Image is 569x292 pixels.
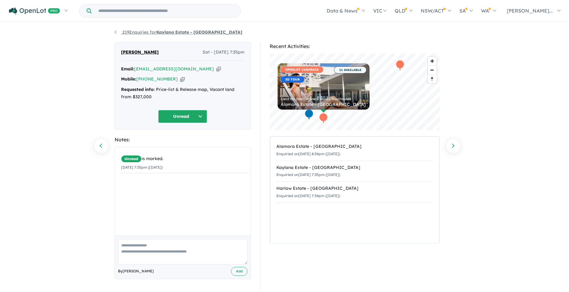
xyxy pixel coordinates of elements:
button: Reset bearing to north [428,74,437,83]
small: Enquiried on [DATE] 7:35pm ([DATE]) [276,172,340,177]
span: Unread [121,155,142,163]
div: Map marker [319,113,328,124]
small: Enquiried on [DATE] 8:34pm ([DATE]) [276,152,340,156]
span: [PERSON_NAME] [121,49,159,56]
div: Recent Activities: [270,42,440,51]
span: 3D TOUR [281,76,304,83]
div: Land for Sale | House & Land | Townhouses [281,97,366,101]
strong: Requested info: [121,87,155,92]
a: Kaylana Estate - [GEOGRAPHIC_DATA]Enquiried on[DATE] 7:35pm ([DATE]) [276,161,433,182]
span: Reset bearing to north [428,75,437,83]
span: Sat - [DATE] 7:35pm [203,49,245,56]
div: Alamora Estate - [GEOGRAPHIC_DATA] [276,143,433,150]
span: By [PERSON_NAME] [118,268,154,274]
small: Enquiried on [DATE] 7:34pm ([DATE]) [276,193,340,198]
a: Alamora Estate - [GEOGRAPHIC_DATA]Enquiried on[DATE] 8:34pm ([DATE]) [276,140,433,161]
button: Unread [158,110,207,123]
canvas: Map [270,54,440,130]
span: OPENLOT CASHBACK [281,66,323,73]
small: [DATE] 7:35pm ([DATE]) [121,165,163,170]
div: Map marker [395,60,404,71]
div: Map marker [304,109,313,120]
div: Notes: [115,136,251,144]
button: Zoom in [428,57,437,66]
span: 11 AVAILABLE [334,66,366,73]
a: 219Enquiries forKaylana Estate - [GEOGRAPHIC_DATA] [115,29,242,35]
div: Kaylana Estate - [GEOGRAPHIC_DATA] [276,164,433,171]
a: [PHONE_NUMBER] [136,76,178,82]
button: Copy [180,76,185,82]
div: is marked. [121,155,249,163]
button: Add [231,267,248,276]
img: Openlot PRO Logo White [9,7,60,15]
strong: Email: [121,66,134,72]
a: [EMAIL_ADDRESS][DOMAIN_NAME] [134,66,214,72]
a: OPENLOT CASHBACK3D TOUR 11 AVAILABLE Land for Sale | House & Land | Townhouses Alamora Estate - [... [278,63,370,110]
button: Copy [216,66,221,72]
div: Alamora Estate - [GEOGRAPHIC_DATA] [281,102,366,107]
nav: breadcrumb [115,29,455,36]
strong: Kaylana Estate - [GEOGRAPHIC_DATA] [156,29,242,35]
button: Zoom out [428,66,437,74]
strong: Mobile: [121,76,136,82]
div: Price-list & Release map, Vacant land from $327,000 [121,86,245,101]
a: Harlow Estate - [GEOGRAPHIC_DATA]Enquiried on[DATE] 7:34pm ([DATE]) [276,182,433,203]
span: [PERSON_NAME]... [507,8,553,14]
div: Harlow Estate - [GEOGRAPHIC_DATA] [276,185,433,192]
input: Try estate name, suburb, builder or developer [93,4,239,17]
